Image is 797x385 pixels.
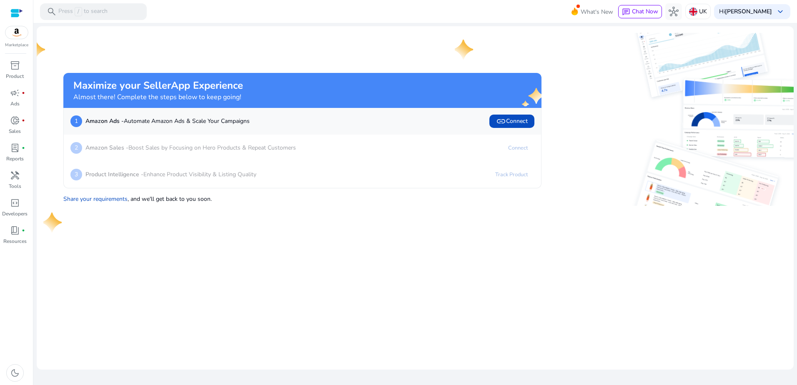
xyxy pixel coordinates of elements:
[10,143,20,153] span: lab_profile
[622,8,630,16] span: chat
[489,168,534,181] a: Track Product
[3,237,27,245] p: Resources
[58,7,108,16] p: Press to search
[63,191,541,203] p: , and we'll get back to you soon.
[10,60,20,70] span: inventory_2
[9,127,21,135] p: Sales
[10,88,20,98] span: campaign
[775,7,785,17] span: keyboard_arrow_down
[9,182,21,190] p: Tools
[10,100,20,107] p: Ads
[689,7,697,16] img: uk.svg
[496,116,506,126] span: link
[725,7,772,15] b: [PERSON_NAME]
[489,115,534,128] button: linkConnect
[22,146,25,150] span: fiber_manual_record
[632,7,658,15] span: Chat Now
[27,40,47,60] img: one-star.svg
[47,7,57,17] span: search
[669,7,679,17] span: hub
[2,210,28,217] p: Developers
[43,212,63,232] img: one-star.svg
[10,198,20,208] span: code_blocks
[719,9,772,15] p: Hi
[10,368,20,378] span: dark_mode
[10,115,20,125] span: donut_small
[70,169,82,180] p: 3
[5,42,28,48] p: Marketplace
[85,117,250,125] p: Automate Amazon Ads & Scale Your Campaigns
[501,141,534,155] a: Connect
[70,115,82,127] p: 1
[496,116,528,126] span: Connect
[22,91,25,95] span: fiber_manual_record
[10,225,20,235] span: book_4
[6,155,24,162] p: Reports
[63,195,128,203] a: Share your requirements
[70,142,82,154] p: 2
[22,119,25,122] span: fiber_manual_record
[699,4,707,19] p: UK
[5,26,28,39] img: amazon.svg
[73,80,243,92] h2: Maximize your SellerApp Experience
[10,170,20,180] span: handyman
[73,93,243,101] h4: Almost there! Complete the steps below to keep going!
[85,143,296,152] p: Boost Sales by Focusing on Hero Products & Repeat Customers
[85,144,128,152] b: Amazon Sales -
[22,229,25,232] span: fiber_manual_record
[455,40,475,60] img: one-star.svg
[618,5,662,18] button: chatChat Now
[85,170,143,178] b: Product Intelligence -
[75,7,82,16] span: /
[581,5,613,19] span: What's New
[6,72,24,80] p: Product
[665,3,682,20] button: hub
[85,117,124,125] b: Amazon Ads -
[85,170,256,179] p: Enhance Product Visibility & Listing Quality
